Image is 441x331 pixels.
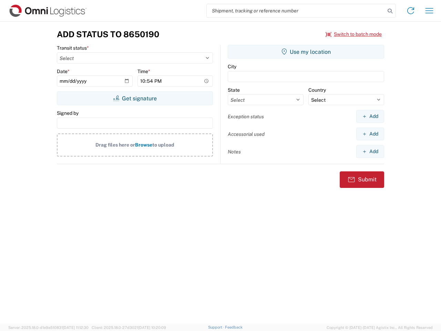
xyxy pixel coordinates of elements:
[356,110,384,123] button: Add
[57,91,213,105] button: Get signature
[326,29,382,40] button: Switch to batch mode
[57,45,89,51] label: Transit status
[57,68,70,74] label: Date
[207,4,385,17] input: Shipment, tracking or reference number
[208,325,225,329] a: Support
[327,324,433,331] span: Copyright © [DATE]-[DATE] Agistix Inc., All Rights Reserved
[228,63,236,70] label: City
[228,149,241,155] label: Notes
[228,45,384,59] button: Use my location
[228,87,240,93] label: State
[138,325,166,330] span: [DATE] 10:20:09
[356,128,384,140] button: Add
[340,171,384,188] button: Submit
[308,87,326,93] label: Country
[152,142,174,148] span: to upload
[92,325,166,330] span: Client: 2025.18.0-27d3021
[135,142,152,148] span: Browse
[57,110,79,116] label: Signed by
[228,113,264,120] label: Exception status
[228,131,265,137] label: Accessorial used
[8,325,89,330] span: Server: 2025.18.0-d1e9a510831
[57,29,159,39] h3: Add Status to 8650190
[137,68,150,74] label: Time
[225,325,243,329] a: Feedback
[356,145,384,158] button: Add
[63,325,89,330] span: [DATE] 11:12:30
[95,142,135,148] span: Drag files here or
